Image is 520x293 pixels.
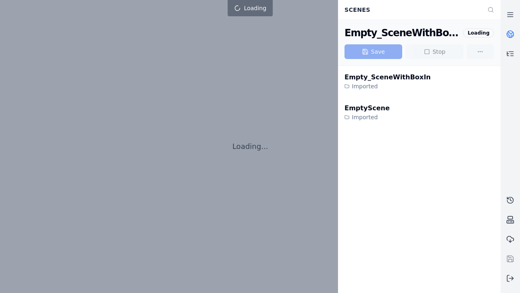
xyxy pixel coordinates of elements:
div: Loading [463,28,494,37]
div: Empty_SceneWithBoxIn [344,26,460,39]
div: Imported [344,113,390,121]
span: Loading [244,4,266,12]
div: Imported [344,82,431,90]
div: Empty_SceneWithBoxIn [344,72,431,82]
div: Scenes [340,2,483,17]
div: EmptyScene [344,103,390,113]
p: Loading... [232,141,268,152]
